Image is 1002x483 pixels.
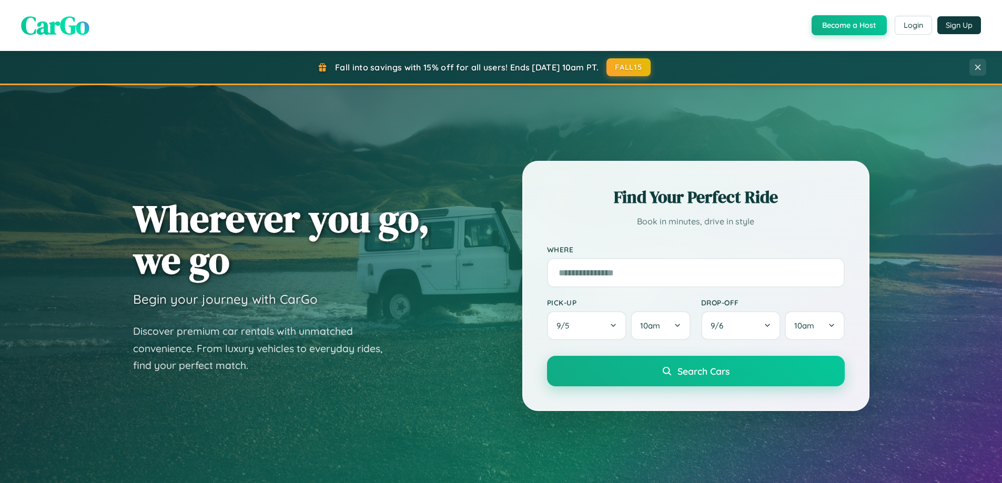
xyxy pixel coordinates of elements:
[785,311,844,340] button: 10am
[711,321,728,331] span: 9 / 6
[556,321,574,331] span: 9 / 5
[640,321,660,331] span: 10am
[547,245,845,254] label: Where
[895,16,932,35] button: Login
[547,214,845,229] p: Book in minutes, drive in style
[547,356,845,386] button: Search Cars
[133,291,318,307] h3: Begin your journey with CarGo
[133,323,396,374] p: Discover premium car rentals with unmatched convenience. From luxury vehicles to everyday rides, ...
[547,186,845,209] h2: Find Your Perfect Ride
[701,311,781,340] button: 9/6
[677,365,730,377] span: Search Cars
[937,16,981,34] button: Sign Up
[812,15,887,35] button: Become a Host
[335,62,599,73] span: Fall into savings with 15% off for all users! Ends [DATE] 10am PT.
[606,58,651,76] button: FALL15
[133,198,430,281] h1: Wherever you go, we go
[794,321,814,331] span: 10am
[547,311,627,340] button: 9/5
[547,298,691,307] label: Pick-up
[701,298,845,307] label: Drop-off
[21,8,89,43] span: CarGo
[631,311,690,340] button: 10am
